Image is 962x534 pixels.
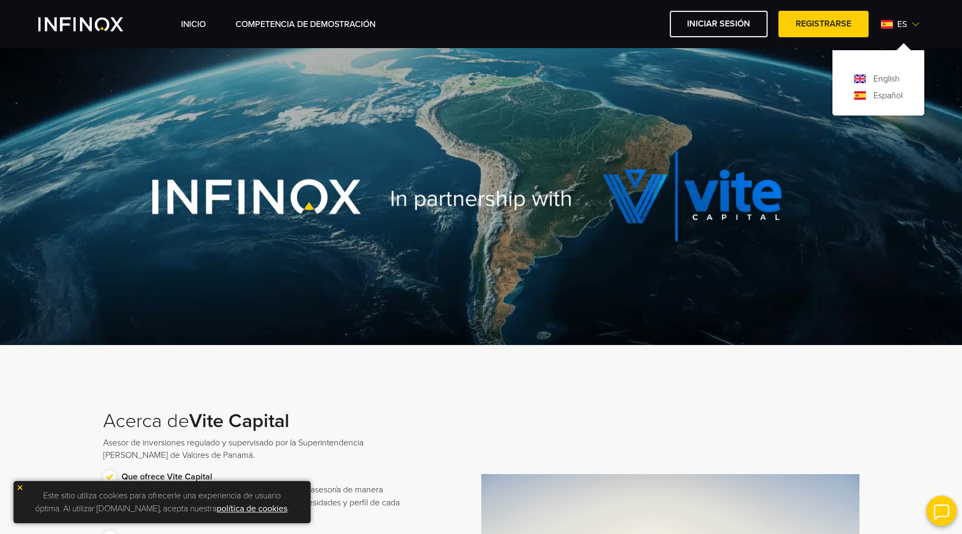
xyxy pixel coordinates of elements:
[236,18,375,31] a: Competencia de Demostración
[873,72,900,85] a: Language
[19,486,305,518] p: Este sitio utiliza cookies para ofrecerle una experiencia de usuario óptima. Al utilizar [DOMAIN_...
[103,410,406,433] h3: Acerca de
[181,18,206,31] a: INICIO
[16,484,24,491] img: yellow close icon
[217,503,287,514] a: política de cookies
[122,470,406,522] p: Nos especializamos en brindar el mejor servicio de asesoría de manera individual y personalizada,...
[873,89,903,102] a: Language
[122,471,212,482] strong: Que ofrece Vite Capital
[189,409,290,432] strong: Vite Capital
[670,11,768,37] a: Iniciar sesión
[103,437,406,462] p: Asesor de inversiones regulado y supervisado por la Superintendencia [PERSON_NAME] de Valores de ...
[38,17,149,31] a: INFINOX Vite
[926,496,957,526] img: open convrs live chat
[893,18,911,31] span: es
[778,11,869,37] a: Registrarse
